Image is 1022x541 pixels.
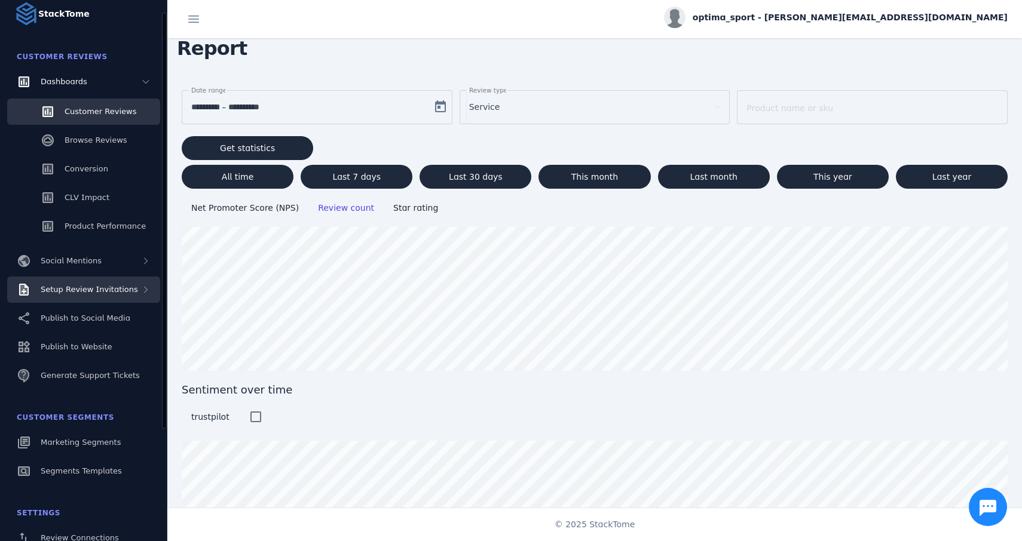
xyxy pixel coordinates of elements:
mat-label: Review type [469,87,507,94]
span: Customer Reviews [65,107,136,116]
span: Social Mentions [41,256,102,265]
button: All time [182,165,293,189]
span: Generate Support Tickets [41,371,140,380]
a: Publish to Website [7,334,160,360]
span: © 2025 StackTome [555,518,635,531]
a: Publish to Social Media [7,305,160,331]
span: This year [813,173,852,181]
span: Dashboards [41,77,87,86]
span: CLV Impact [65,193,109,202]
span: Service [469,100,500,114]
span: – [222,100,226,114]
span: Segments Templates [41,466,122,475]
img: Logo image [14,2,38,26]
span: Setup Review Invitations [41,285,138,294]
a: Marketing Segments [7,429,160,456]
mat-label: Product name or sku [746,103,833,113]
span: Net Promoter Score (NPS) [191,203,299,213]
span: Marketing Segments [41,438,121,447]
span: Review count [318,203,374,213]
a: Generate Support Tickets [7,362,160,389]
button: Last month [658,165,770,189]
a: Customer Reviews [7,99,160,125]
span: All time [222,173,253,181]
span: Settings [17,509,60,517]
span: Last month [690,173,737,181]
a: Segments Templates [7,458,160,484]
span: Star rating [393,203,438,213]
span: trustpilot [191,412,230,422]
span: Browse Reviews [65,136,127,145]
span: Get statistics [220,144,275,152]
a: Conversion [7,156,160,182]
span: Last 7 days [332,173,381,181]
span: Customer Reviews [17,53,108,61]
mat-label: Date range [191,87,227,94]
span: Report [167,29,257,67]
strong: StackTome [38,8,90,20]
span: Customer Segments [17,413,114,422]
button: This month [538,165,650,189]
span: Conversion [65,164,108,173]
span: Sentiment over time [182,382,1008,398]
span: This month [571,173,619,181]
a: Browse Reviews [7,127,160,153]
img: profile.jpg [664,7,686,28]
span: optima_sport - [PERSON_NAME][EMAIL_ADDRESS][DOMAIN_NAME] [693,11,1008,24]
button: Last 30 days [420,165,531,189]
button: Open calendar [429,95,452,119]
a: CLV Impact [7,185,160,211]
button: optima_sport - [PERSON_NAME][EMAIL_ADDRESS][DOMAIN_NAME] [664,7,1008,28]
span: Product Performance [65,222,146,230]
button: This year [777,165,889,189]
a: Product Performance [7,213,160,239]
button: Get statistics [182,136,313,160]
button: Last year [896,165,1008,189]
span: Last year [932,173,971,181]
button: Last 7 days [301,165,412,189]
span: Last 30 days [449,173,503,181]
span: Publish to Social Media [41,313,130,322]
span: Publish to Website [41,342,112,351]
